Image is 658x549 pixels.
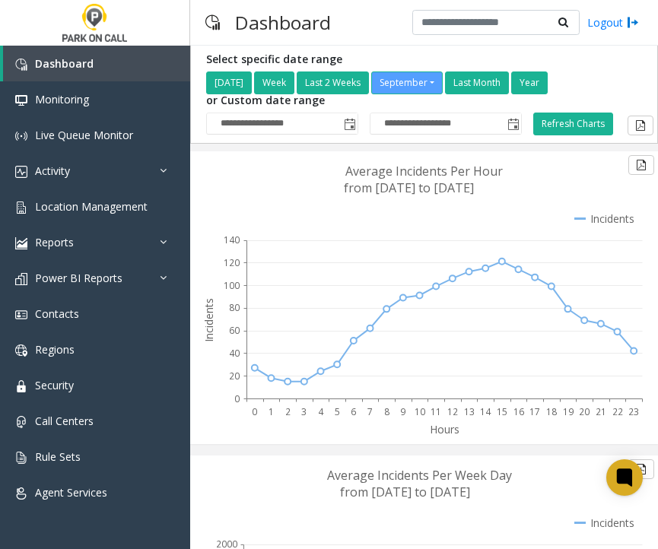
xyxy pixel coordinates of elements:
[297,71,369,94] button: Last 2 Weeks
[400,405,405,418] text: 9
[3,46,190,81] a: Dashboard
[206,53,550,66] h5: Select specific date range
[384,405,389,418] text: 8
[464,405,475,418] text: 13
[15,202,27,214] img: 'icon'
[318,405,324,418] text: 4
[269,405,274,418] text: 1
[224,233,240,246] text: 140
[344,179,474,196] text: from [DATE] to [DATE]
[335,405,340,418] text: 5
[612,405,623,418] text: 22
[227,4,339,41] h3: Dashboard
[224,278,240,291] text: 100
[431,405,441,418] text: 11
[252,405,257,418] text: 0
[15,380,27,392] img: 'icon'
[15,166,27,178] img: 'icon'
[15,416,27,428] img: 'icon'
[430,422,459,436] text: Hours
[229,301,240,314] text: 80
[234,392,240,405] text: 0
[327,467,512,484] text: Average Incidents Per Week Day
[35,199,148,214] span: Location Management
[15,309,27,321] img: 'icon'
[445,71,509,94] button: Last Month
[497,405,507,418] text: 15
[563,405,574,418] text: 19
[511,71,548,94] button: Year
[35,56,94,71] span: Dashboard
[345,163,503,179] text: Average Incidents Per Hour
[546,405,557,418] text: 18
[529,405,540,418] text: 17
[628,155,654,175] button: Export to pdf
[628,405,639,418] text: 23
[533,113,613,135] button: Refresh Charts
[15,344,27,357] img: 'icon'
[254,71,294,94] button: Week
[35,378,74,392] span: Security
[513,405,524,418] text: 16
[627,14,639,30] img: logout
[35,163,70,178] span: Activity
[628,459,654,479] button: Export to pdf
[35,235,74,249] span: Reports
[15,130,27,142] img: 'icon'
[351,405,356,418] text: 6
[202,298,216,342] text: Incidents
[15,59,27,71] img: 'icon'
[340,484,470,500] text: from [DATE] to [DATE]
[15,273,27,285] img: 'icon'
[15,452,27,464] img: 'icon'
[35,342,75,357] span: Regions
[480,405,491,418] text: 14
[301,405,307,418] text: 3
[587,14,639,30] a: Logout
[35,449,81,464] span: Rule Sets
[415,405,425,418] text: 10
[628,116,653,135] button: Export to pdf
[206,71,252,94] button: [DATE]
[35,92,89,106] span: Monitoring
[229,347,240,360] text: 40
[229,370,240,382] text: 20
[35,271,122,285] span: Power BI Reports
[229,324,240,337] text: 60
[206,94,522,107] h5: or Custom date range
[15,487,27,500] img: 'icon'
[15,94,27,106] img: 'icon'
[224,256,240,269] text: 120
[35,128,133,142] span: Live Queue Monitor
[447,405,458,418] text: 12
[596,405,606,418] text: 21
[579,405,590,418] text: 20
[371,71,443,94] button: September
[205,4,220,41] img: pageIcon
[15,237,27,249] img: 'icon'
[341,113,358,135] span: Toggle popup
[35,414,94,428] span: Call Centers
[504,113,521,135] span: Toggle popup
[367,405,373,418] text: 7
[285,405,291,418] text: 2
[35,306,79,321] span: Contacts
[35,485,107,500] span: Agent Services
